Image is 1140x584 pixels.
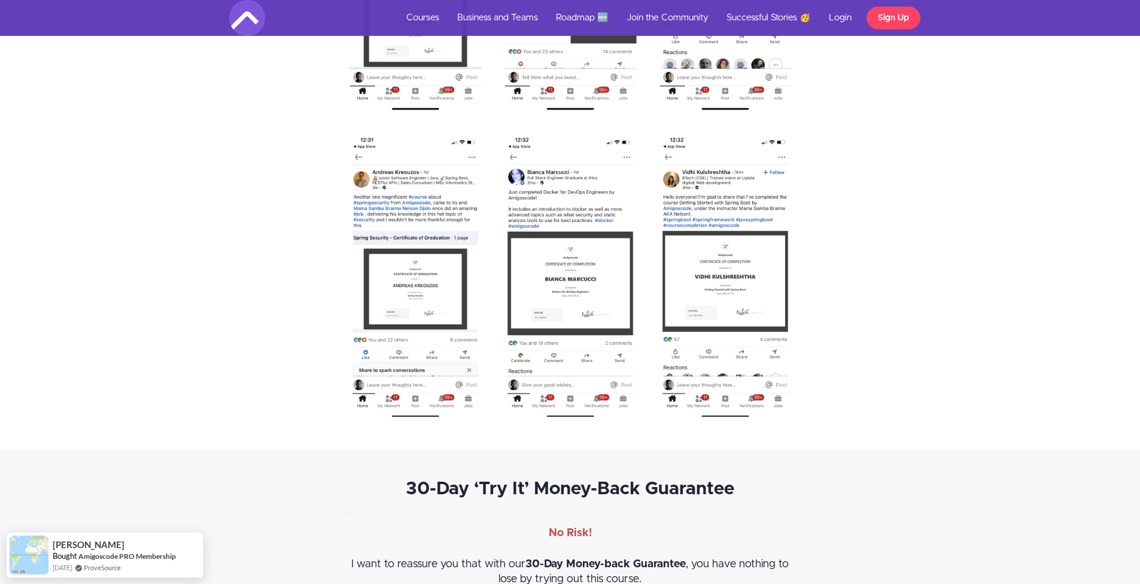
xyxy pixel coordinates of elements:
span: [PERSON_NAME] [53,540,124,550]
img: provesource social proof notification image [10,536,48,574]
strong: 30-Day Money-back Guarantee [525,559,686,570]
span: Bought [53,551,77,561]
strong: No Risk! [549,528,592,539]
a: ProveSource [84,562,121,573]
strong: 30-Day ‘Try It’ Money-Back Guarantee [406,480,734,498]
span: [DATE] [53,562,72,573]
a: Sign Up [867,7,920,29]
a: Amigoscode PRO Membership [78,552,176,561]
